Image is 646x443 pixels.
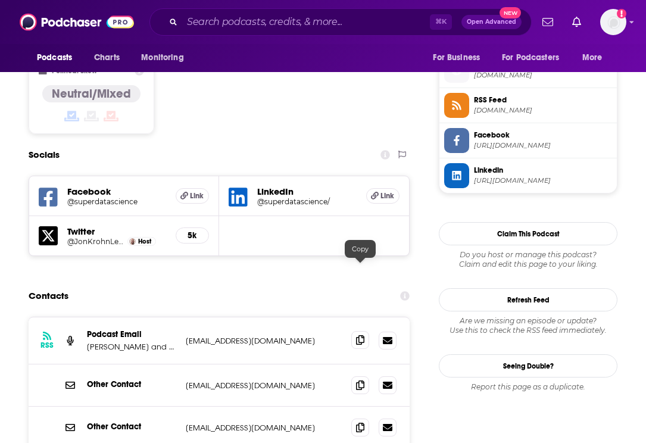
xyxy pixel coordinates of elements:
span: Host [138,238,151,245]
input: Search podcasts, credits, & more... [182,13,430,32]
span: Link [190,191,204,201]
button: open menu [494,46,576,69]
div: Search podcasts, credits, & more... [149,8,532,36]
p: Other Contact [87,422,176,432]
p: Podcast Email [87,329,176,339]
div: Report this page as a duplicate. [439,382,617,392]
a: Show notifications dropdown [567,12,586,32]
p: Other Contact [87,379,176,389]
span: Monitoring [141,49,183,66]
span: ⌘ K [430,14,452,30]
span: https://www.linkedin.com/company/superdatascience/ [474,176,612,185]
div: Are we missing an episode or update? Use this to check the RSS feed immediately. [439,316,617,335]
img: Podchaser - Follow, Share and Rate Podcasts [20,11,134,33]
h5: LinkedIn [257,186,357,197]
a: Link [366,188,400,204]
button: Show profile menu [600,9,626,35]
button: open menu [425,46,495,69]
a: Charts [86,46,127,69]
h5: 5k [186,230,199,241]
button: open menu [29,46,88,69]
span: Do you host or manage this podcast? [439,250,617,260]
a: Show notifications dropdown [538,12,558,32]
span: Charts [94,49,120,66]
span: feeds.soundcloud.com [474,106,612,115]
span: Logged in as KTMSseat4 [600,9,626,35]
h5: Twitter [67,226,166,237]
button: open menu [574,46,617,69]
a: @superdatascience [67,197,166,206]
span: More [582,49,603,66]
h4: Neutral/Mixed [52,86,131,101]
div: Copy [345,240,376,258]
a: Linkedin[URL][DOMAIN_NAME] [444,163,612,188]
span: superdatascience.com [474,71,612,80]
button: open menu [133,46,199,69]
h3: RSS [40,341,54,350]
p: [EMAIL_ADDRESS][DOMAIN_NAME] [186,380,342,391]
button: Open AdvancedNew [461,15,522,29]
p: [EMAIL_ADDRESS][DOMAIN_NAME] [186,336,342,346]
a: RSS Feed[DOMAIN_NAME] [444,93,612,118]
div: Claim and edit this page to your liking. [439,250,617,269]
button: Refresh Feed [439,288,617,311]
a: Link [176,188,209,204]
img: Jon Krohn [129,238,136,245]
h2: Socials [29,143,60,166]
span: RSS Feed [474,95,612,105]
h2: Contacts [29,285,68,307]
span: Podcasts [37,49,72,66]
a: Facebook[URL][DOMAIN_NAME] [444,128,612,153]
a: @superdatascience/ [257,197,357,206]
span: Link [380,191,394,201]
h5: Facebook [67,186,166,197]
p: [EMAIL_ADDRESS][DOMAIN_NAME] [186,423,342,433]
img: User Profile [600,9,626,35]
span: New [500,7,521,18]
span: Facebook [474,130,612,141]
span: https://www.facebook.com/superdatascience [474,141,612,150]
a: Seeing Double? [439,354,617,378]
span: For Business [433,49,480,66]
span: Open Advanced [467,19,516,25]
button: Claim This Podcast [439,222,617,245]
a: @JonKrohnLearns [67,237,124,246]
p: [PERSON_NAME] and Guests on Machine Learning, A.I., and Data-Career Success [87,342,176,352]
svg: Add a profile image [617,9,626,18]
span: Linkedin [474,165,612,176]
span: For Podcasters [502,49,559,66]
